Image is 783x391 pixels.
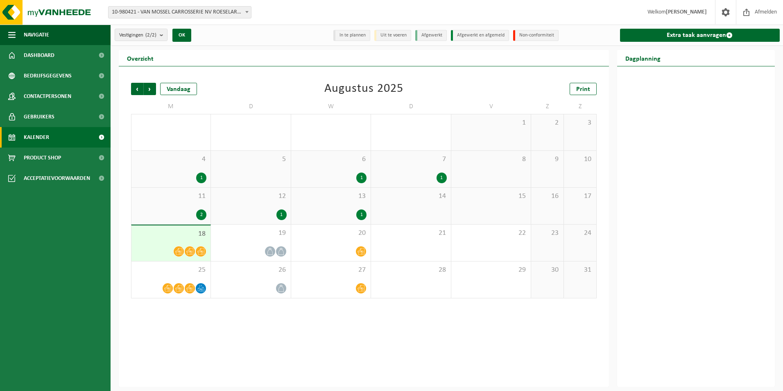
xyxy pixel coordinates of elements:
[276,209,287,220] div: 1
[455,229,527,238] span: 22
[513,30,559,41] li: Non-conformiteit
[136,192,206,201] span: 11
[196,173,206,183] div: 1
[131,83,143,95] span: Vorige
[24,86,71,107] span: Contactpersonen
[24,66,72,86] span: Bedrijfsgegevens
[109,7,251,18] span: 10-980421 - VAN MOSSEL CARROSSERIE NV ROESELARE - ROESELARE
[136,230,206,239] span: 18
[451,99,531,114] td: V
[108,6,251,18] span: 10-980421 - VAN MOSSEL CARROSSERIE NV ROESELARE - ROESELARE
[144,83,156,95] span: Volgende
[455,118,527,127] span: 1
[295,229,367,238] span: 20
[576,86,590,93] span: Print
[455,266,527,275] span: 29
[564,99,597,114] td: Z
[535,155,559,164] span: 9
[115,29,167,41] button: Vestigingen(2/2)
[455,155,527,164] span: 8
[570,83,597,95] a: Print
[295,192,367,201] span: 13
[531,99,564,114] td: Z
[24,107,54,127] span: Gebruikers
[617,50,669,66] h2: Dagplanning
[131,99,211,114] td: M
[215,229,286,238] span: 19
[451,30,509,41] li: Afgewerkt en afgemeld
[291,99,371,114] td: W
[295,266,367,275] span: 27
[371,99,451,114] td: D
[568,118,592,127] span: 3
[136,266,206,275] span: 25
[620,29,780,42] a: Extra taak aanvragen
[215,266,286,275] span: 26
[437,173,447,183] div: 1
[375,229,446,238] span: 21
[324,83,403,95] div: Augustus 2025
[24,45,54,66] span: Dashboard
[211,99,291,114] td: D
[196,209,206,220] div: 2
[333,30,370,41] li: In te plannen
[568,155,592,164] span: 10
[375,155,446,164] span: 7
[24,25,49,45] span: Navigatie
[375,266,446,275] span: 28
[455,192,527,201] span: 15
[215,155,286,164] span: 5
[136,155,206,164] span: 4
[568,192,592,201] span: 17
[119,29,156,41] span: Vestigingen
[24,148,61,168] span: Product Shop
[374,30,411,41] li: Uit te voeren
[215,192,286,201] span: 12
[375,192,446,201] span: 14
[568,266,592,275] span: 31
[415,30,447,41] li: Afgewerkt
[356,209,367,220] div: 1
[24,168,90,189] span: Acceptatievoorwaarden
[160,83,197,95] div: Vandaag
[119,50,162,66] h2: Overzicht
[295,155,367,164] span: 6
[535,266,559,275] span: 30
[535,229,559,238] span: 23
[535,118,559,127] span: 2
[172,29,191,42] button: OK
[356,173,367,183] div: 1
[666,9,707,15] strong: [PERSON_NAME]
[24,127,49,148] span: Kalender
[568,229,592,238] span: 24
[145,32,156,38] count: (2/2)
[535,192,559,201] span: 16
